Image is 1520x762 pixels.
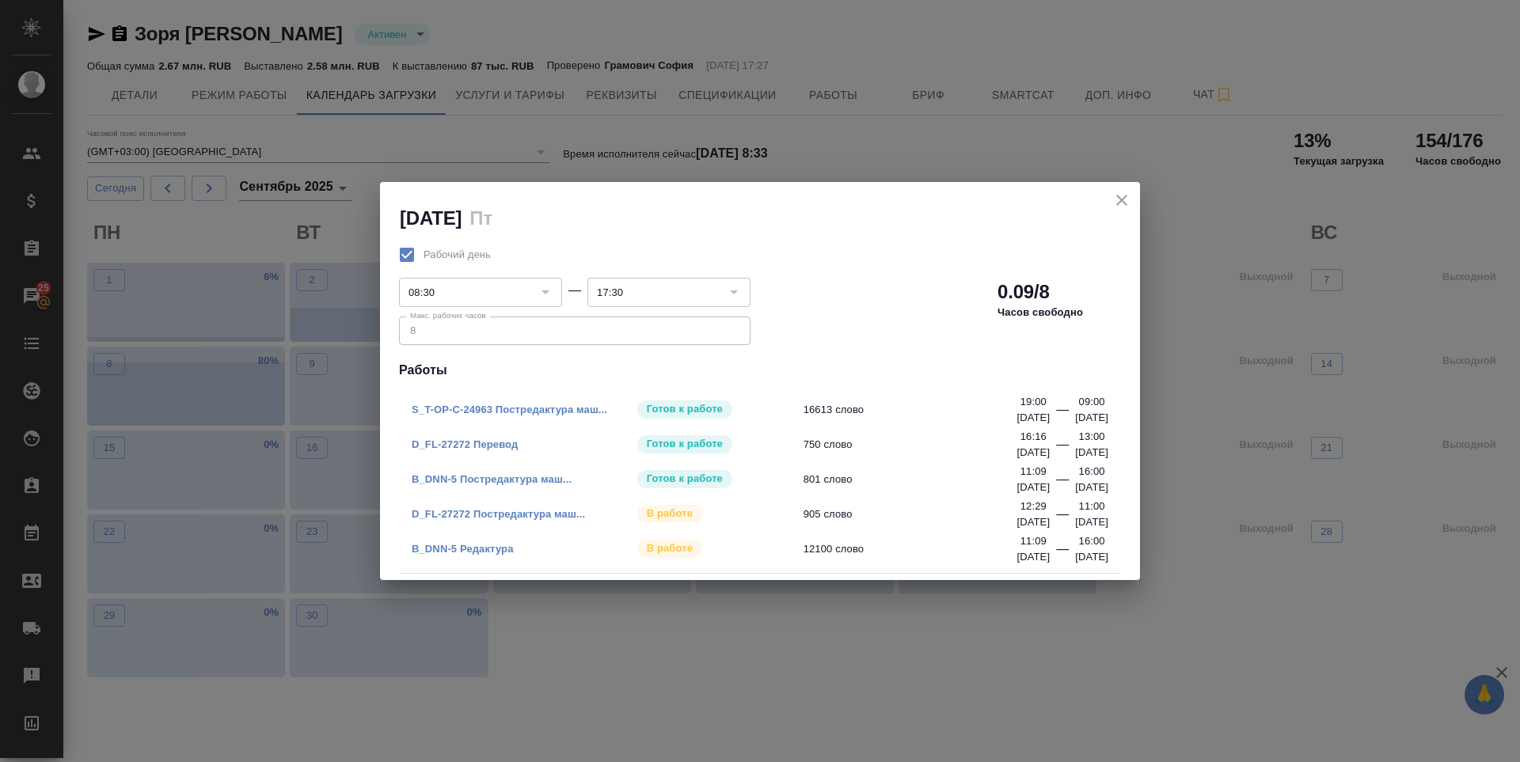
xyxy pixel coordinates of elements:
[1056,470,1069,495] div: —
[647,506,693,521] p: В работе
[1020,394,1047,410] p: 19:00
[997,305,1083,320] p: Часов свободно
[1079,499,1105,514] p: 11:00
[1075,480,1108,495] p: [DATE]
[804,402,1028,418] span: 16613 слово
[1056,400,1069,426] div: —
[399,361,1121,380] h4: Работы
[647,436,723,452] p: Готов к работе
[647,401,723,417] p: Готов к работе
[412,543,514,555] a: B_DNN-5 Редактура
[1075,410,1108,426] p: [DATE]
[1056,540,1069,565] div: —
[424,247,491,263] span: Рабочий день
[1020,499,1047,514] p: 12:29
[412,508,585,520] a: D_FL-27272 Постредактура маш...
[1079,429,1105,445] p: 13:00
[997,279,1050,305] h2: 0.09/8
[1020,429,1047,445] p: 16:16
[1079,533,1105,549] p: 16:00
[647,471,723,487] p: Готов к работе
[1016,410,1050,426] p: [DATE]
[1020,533,1047,549] p: 11:09
[804,506,1028,522] span: 905 слово
[412,438,518,450] a: D_FL-27272 Перевод
[1016,549,1050,565] p: [DATE]
[1056,435,1069,461] div: —
[1056,505,1069,530] div: —
[804,541,1028,557] span: 12100 слово
[1016,445,1050,461] p: [DATE]
[1075,445,1108,461] p: [DATE]
[400,207,462,229] h2: [DATE]
[1079,394,1105,410] p: 09:00
[1075,514,1108,530] p: [DATE]
[568,281,581,300] div: —
[804,437,1028,453] span: 750 слово
[804,472,1028,487] span: 801 слово
[469,207,492,229] h2: Пт
[1110,188,1134,212] button: close
[1016,480,1050,495] p: [DATE]
[1020,464,1047,480] p: 11:09
[1016,514,1050,530] p: [DATE]
[647,540,693,556] p: В работе
[1079,464,1105,480] p: 16:00
[1075,549,1108,565] p: [DATE]
[412,473,572,485] a: B_DNN-5 Постредактура маш...
[412,404,607,415] a: S_T-OP-C-24963 Постредактура маш...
